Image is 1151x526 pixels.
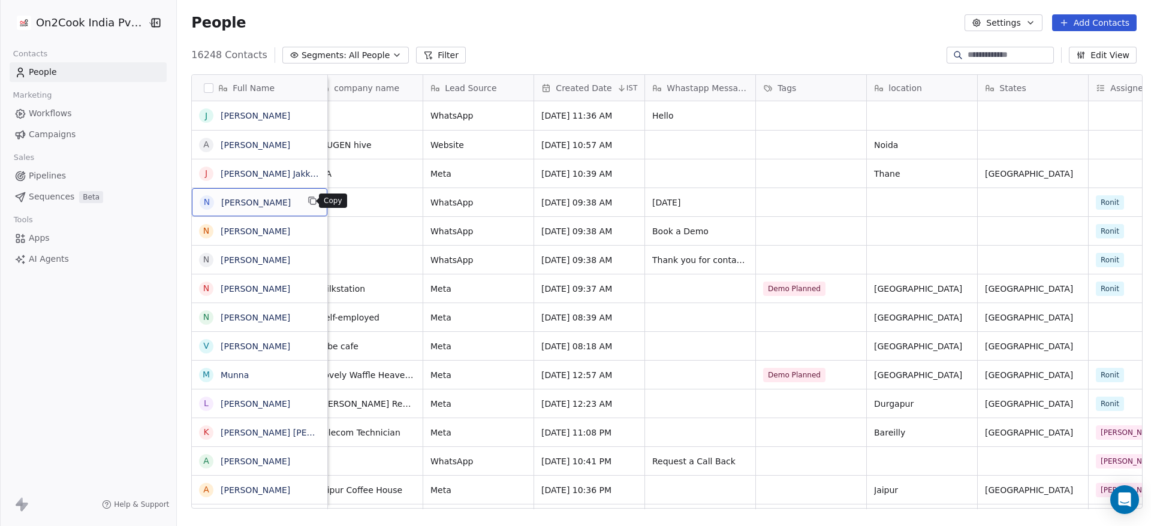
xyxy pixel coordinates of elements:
[320,340,415,352] span: Vibe cafe
[652,455,748,467] span: Request a Call Back
[79,191,103,203] span: Beta
[430,110,526,122] span: WhatsApp
[320,427,415,439] span: Telecom Technician
[1110,82,1148,94] span: Assignee
[221,313,290,322] a: [PERSON_NAME]
[763,282,825,296] span: Demo Planned
[430,369,526,381] span: Meta
[985,369,1081,381] span: [GEOGRAPHIC_DATA]
[652,197,748,208] span: [DATE]
[320,398,415,410] span: [PERSON_NAME] Recording Studio
[192,101,328,509] div: grid
[8,86,57,104] span: Marketing
[667,82,748,94] span: Whastapp Message
[874,139,970,151] span: Noida
[985,398,1081,410] span: [GEOGRAPHIC_DATA]
[205,167,207,180] div: J
[191,14,246,32] span: People
[221,226,290,236] a: [PERSON_NAME]
[874,398,970,410] span: Durgapur
[8,149,40,167] span: Sales
[8,211,38,229] span: Tools
[541,427,637,439] span: [DATE] 11:08 PM
[324,196,342,205] p: Copy
[874,312,970,324] span: [GEOGRAPHIC_DATA]
[10,125,167,144] a: Campaigns
[874,484,970,496] span: Jaipur
[430,283,526,295] span: Meta
[29,107,72,120] span: Workflows
[204,455,210,467] div: A
[985,312,1081,324] span: [GEOGRAPHIC_DATA]
[1052,14,1137,31] button: Add Contacts
[430,168,526,180] span: Meta
[349,49,390,62] span: All People
[204,138,210,151] div: A
[334,82,399,94] span: company name
[10,166,167,186] a: Pipelines
[10,249,167,269] a: AI Agents
[541,283,637,295] span: [DATE] 09:37 AM
[430,197,526,208] span: WhatsApp
[985,283,1081,295] span: [GEOGRAPHIC_DATA]
[204,340,210,352] div: V
[541,197,637,208] span: [DATE] 09:38 AM
[423,75,534,101] div: Lead Source
[221,198,291,207] a: [PERSON_NAME]
[645,75,755,101] div: Whastapp Message
[541,398,637,410] span: [DATE] 12:23 AM
[29,66,57,78] span: People
[430,427,526,439] span: Meta
[221,485,290,495] a: [PERSON_NAME]
[541,484,637,496] span: [DATE] 10:36 PM
[102,500,169,509] a: Help & Support
[985,168,1081,180] span: [GEOGRAPHIC_DATA]
[204,196,210,208] div: N
[1096,253,1124,267] span: Ronit
[10,187,167,207] a: SequencesBeta
[874,427,970,439] span: Bareilly
[10,228,167,248] a: Apps
[320,312,415,324] span: Self-employed
[221,399,290,409] a: [PERSON_NAME]
[541,369,637,381] span: [DATE] 12:57 AM
[1096,195,1124,210] span: Ronit
[221,140,290,150] a: [PERSON_NAME]
[556,82,611,94] span: Created Date
[204,426,209,439] div: K
[874,369,970,381] span: [GEOGRAPHIC_DATA]
[203,253,209,266] div: N
[221,255,290,265] a: [PERSON_NAME]
[999,82,1026,94] span: States
[430,455,526,467] span: WhatsApp
[430,484,526,496] span: Meta
[320,484,415,496] span: Jaipur Coffee House
[203,368,210,381] div: M
[203,225,209,237] div: N
[416,47,466,64] button: Filter
[10,62,167,82] a: People
[652,254,748,266] span: Thank you for contacting [PERSON_NAME]! Please let us know how we can help you.
[1096,224,1124,238] span: Ronit
[29,191,74,203] span: Sequences
[205,110,207,122] div: J
[192,75,327,101] div: Full Name
[10,104,167,123] a: Workflows
[29,232,50,244] span: Apps
[1096,282,1124,296] span: Ronit
[203,282,209,295] div: N
[541,312,637,324] span: [DATE] 08:39 AM
[221,341,290,351] a: [PERSON_NAME]
[541,254,637,266] span: [DATE] 09:38 AM
[221,457,290,466] a: [PERSON_NAME]
[17,16,31,30] img: on2cook%20logo-04%20copy.jpg
[541,225,637,237] span: [DATE] 09:38 AM
[221,111,290,120] a: [PERSON_NAME]
[204,397,209,410] div: l
[29,253,69,265] span: AI Agents
[204,483,210,496] div: A
[541,110,637,122] span: [DATE] 11:36 AM
[874,340,970,352] span: [GEOGRAPHIC_DATA]
[652,110,748,122] span: Hello
[191,48,267,62] span: 16248 Contacts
